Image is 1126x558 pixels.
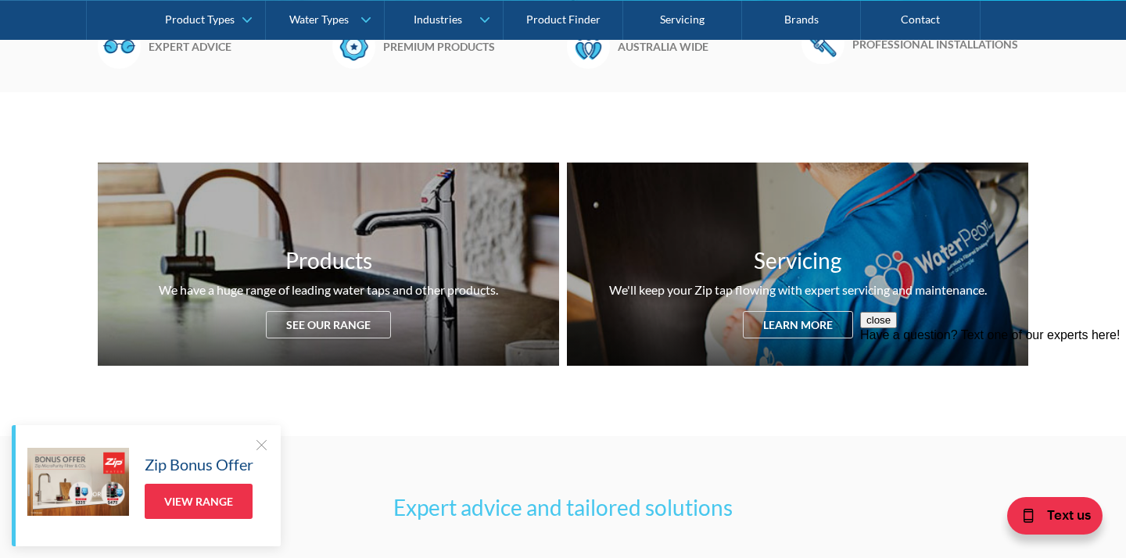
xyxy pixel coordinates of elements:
[98,24,141,68] img: Glasses
[567,24,610,68] img: Waterpeople Symbol
[754,244,841,277] h3: Servicing
[332,24,375,68] img: Badge
[383,38,559,55] h6: Premium products
[1001,480,1126,558] iframe: podium webchat widget bubble
[289,13,349,26] div: Water Types
[27,448,129,516] img: Zip Bonus Offer
[743,311,853,338] div: Learn more
[801,24,844,63] img: Wrench
[860,312,1126,499] iframe: podium webchat widget prompt
[145,452,253,476] h5: Zip Bonus Offer
[609,281,987,299] div: We'll keep your Zip tap flowing with expert servicing and maintenance.
[285,244,372,277] h3: Products
[98,163,559,366] a: ProductsWe have a huge range of leading water taps and other products.See our range
[102,491,1024,524] h3: Expert advice and tailored solutions
[145,484,253,519] a: View Range
[266,311,391,338] div: See our range
[618,38,794,55] h6: Australia wide
[414,13,462,26] div: Industries
[567,163,1028,366] a: ServicingWe'll keep your Zip tap flowing with expert servicing and maintenance.Learn more
[149,38,325,55] h6: Expert advice
[159,281,498,299] div: We have a huge range of leading water taps and other products.
[165,13,235,26] div: Product Types
[852,36,1028,52] h6: Professional installations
